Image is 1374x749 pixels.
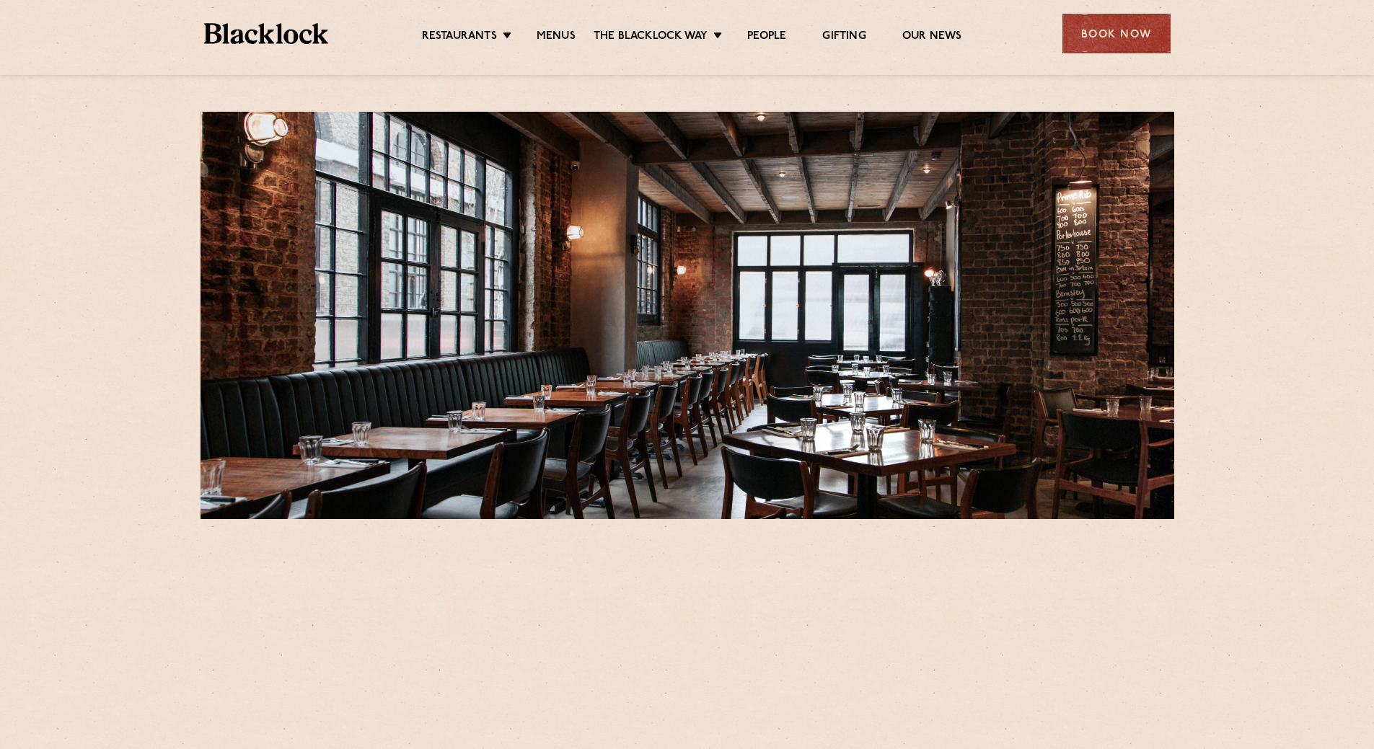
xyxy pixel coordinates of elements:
a: Gifting [822,30,866,45]
a: Our News [902,30,962,45]
a: Menus [537,30,576,45]
a: People [747,30,786,45]
img: BL_Textured_Logo-footer-cropped.svg [204,23,329,44]
a: The Blacklock Way [594,30,708,45]
div: Book Now [1062,14,1171,53]
a: Restaurants [422,30,497,45]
